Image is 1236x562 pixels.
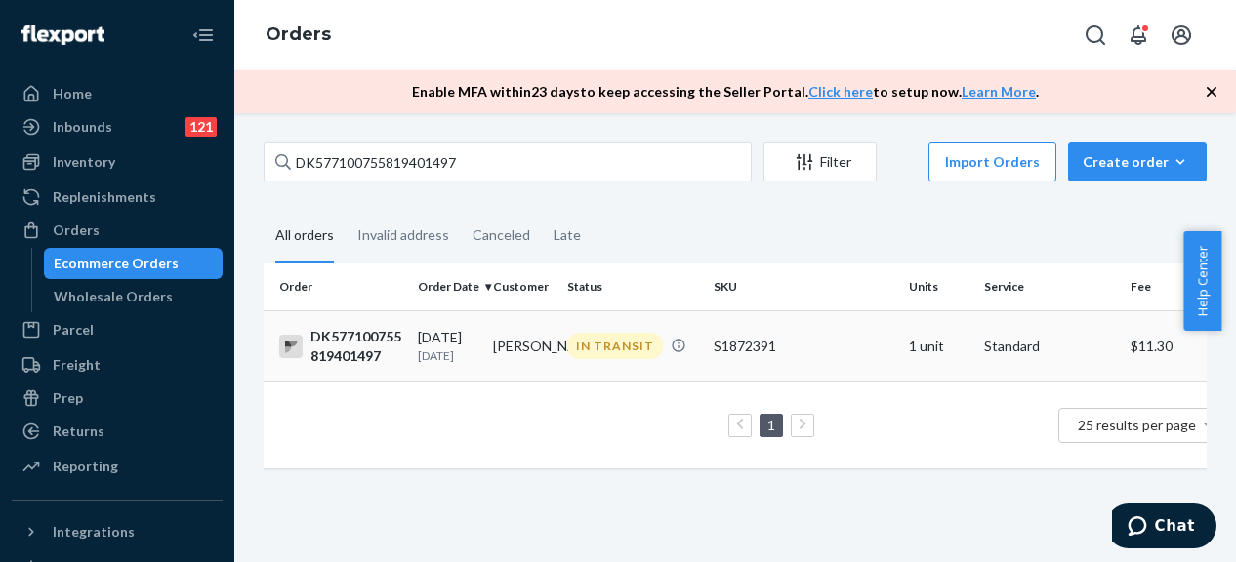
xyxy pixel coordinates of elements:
[12,215,223,246] a: Orders
[53,522,135,542] div: Integrations
[12,181,223,213] a: Replenishments
[706,263,901,310] th: SKU
[12,451,223,482] a: Reporting
[12,349,223,381] a: Freight
[279,327,402,366] div: DK577100755819401497
[473,210,530,261] div: Canceled
[1183,231,1221,331] button: Help Center
[264,263,410,310] th: Order
[493,278,553,295] div: Customer
[12,78,223,109] a: Home
[763,142,877,181] button: Filter
[53,187,156,207] div: Replenishments
[12,146,223,178] a: Inventory
[54,287,173,306] div: Wholesale Orders
[357,210,449,261] div: Invalid address
[184,16,223,55] button: Close Navigation
[1076,16,1115,55] button: Open Search Box
[44,281,224,312] a: Wholesale Orders
[808,83,873,100] a: Click here
[12,314,223,345] a: Parcel
[53,84,92,103] div: Home
[410,263,485,310] th: Order Date
[264,142,752,181] input: Search orders
[53,457,118,476] div: Reporting
[250,7,347,63] ol: breadcrumbs
[559,263,706,310] th: Status
[984,337,1115,356] p: Standard
[412,82,1039,101] p: Enable MFA within 23 days to keep accessing the Seller Portal. to setup now. .
[1078,417,1196,433] span: 25 results per page
[53,152,115,172] div: Inventory
[418,328,477,364] div: [DATE]
[1083,152,1192,172] div: Create order
[53,320,94,340] div: Parcel
[764,152,876,172] div: Filter
[554,210,581,261] div: Late
[21,25,104,45] img: Flexport logo
[1068,142,1207,181] button: Create order
[1119,16,1158,55] button: Open notifications
[275,210,334,263] div: All orders
[763,417,779,433] a: Page 1 is your current page
[418,347,477,364] p: [DATE]
[53,355,101,375] div: Freight
[901,310,976,381] td: 1 unit
[53,421,104,441] div: Returns
[976,263,1123,310] th: Service
[1162,16,1201,55] button: Open account menu
[185,117,217,137] div: 121
[44,248,224,279] a: Ecommerce Orders
[266,23,331,45] a: Orders
[12,111,223,142] a: Inbounds121
[12,382,223,414] a: Prep
[714,337,893,356] div: S1872391
[12,516,223,547] button: Integrations
[12,416,223,447] a: Returns
[53,221,100,240] div: Orders
[54,254,179,273] div: Ecommerce Orders
[53,388,83,408] div: Prep
[53,117,112,137] div: Inbounds
[928,142,1056,181] button: Import Orders
[901,263,976,310] th: Units
[1112,503,1216,552] iframe: Opens a widget where you can chat to one of our agents
[962,83,1036,100] a: Learn More
[567,333,663,359] div: IN TRANSIT
[485,310,560,381] td: [PERSON_NAME]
